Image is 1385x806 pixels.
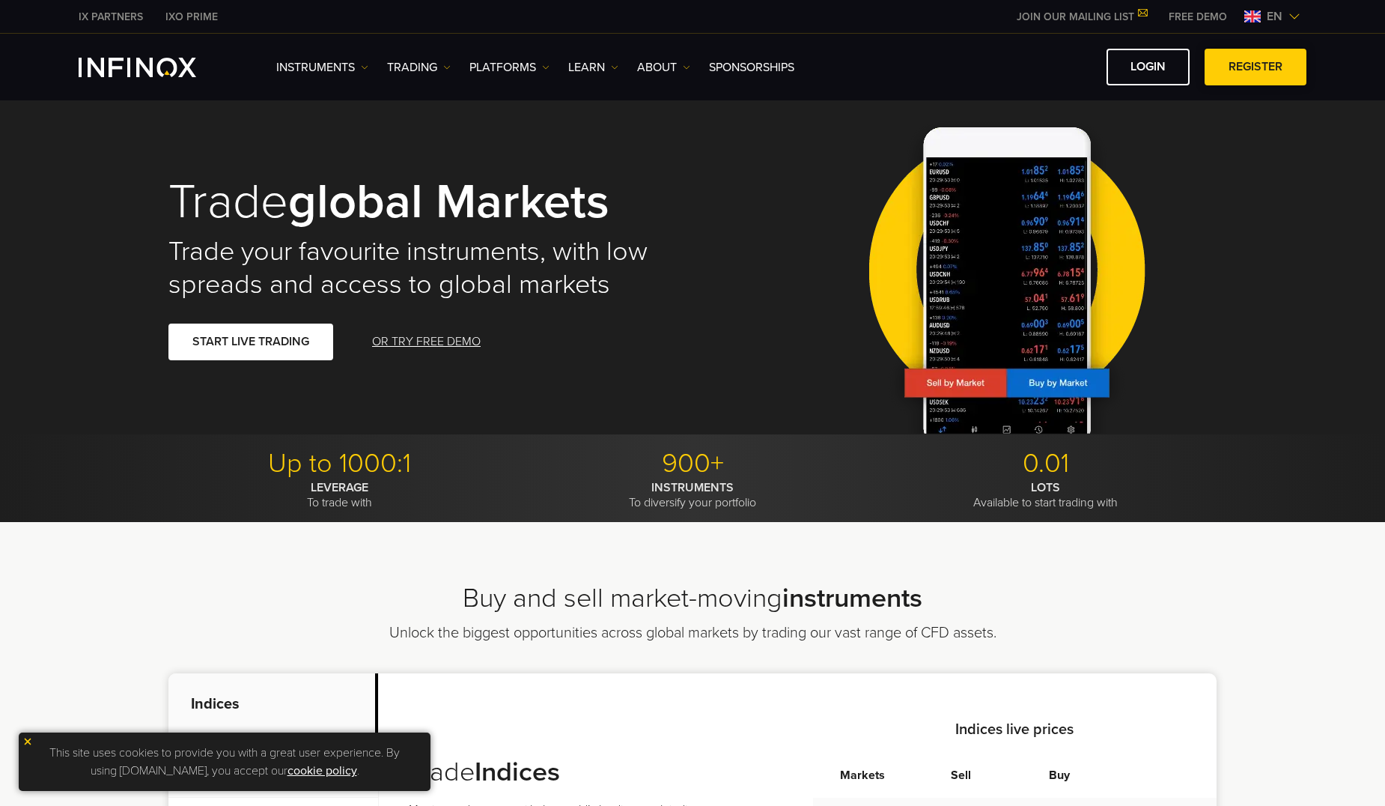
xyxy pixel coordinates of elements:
[276,58,368,76] a: Instruments
[168,235,672,301] h2: Trade your favourite instruments, with low spreads and access to global markets
[913,753,1008,798] th: Sell
[409,756,732,789] h3: Trade
[79,58,231,77] a: INFINOX Logo
[387,58,451,76] a: TRADING
[347,622,1039,643] p: Unlock the biggest opportunities across global markets by trading our vast range of CFD assets.
[1107,49,1190,85] a: LOGIN
[955,721,1074,739] strong: Indices live prices
[288,172,609,231] strong: global markets
[311,480,368,495] strong: LEVERAGE
[1261,7,1288,25] span: en
[475,756,560,788] strong: Indices
[522,447,864,480] p: 900+
[287,763,357,778] a: cookie policy
[168,673,378,736] p: Indices
[782,582,922,614] strong: instruments
[1205,49,1306,85] a: REGISTER
[874,480,1217,510] p: Available to start trading with
[874,447,1217,480] p: 0.01
[1157,9,1238,25] a: INFINOX MENU
[651,480,734,495] strong: INSTRUMENTS
[168,177,672,228] h1: Trade
[22,736,33,747] img: yellow close icon
[568,58,618,76] a: Learn
[522,480,864,510] p: To diversify your portfolio
[26,740,423,784] p: This site uses cookies to provide you with a great user experience. By using [DOMAIN_NAME], you a...
[168,447,511,480] p: Up to 1000:1
[813,753,913,798] th: Markets
[637,58,690,76] a: ABOUT
[168,324,333,360] a: START LIVE TRADING
[469,58,550,76] a: PLATFORMS
[67,9,154,25] a: INFINOX
[1008,753,1109,798] th: Buy
[154,9,229,25] a: INFINOX
[371,324,482,360] a: OR TRY FREE DEMO
[168,480,511,510] p: To trade with
[709,58,794,76] a: SPONSORSHIPS
[168,582,1217,615] h2: Buy and sell market-moving
[1031,480,1060,495] strong: LOTS
[1005,10,1157,23] a: JOIN OUR MAILING LIST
